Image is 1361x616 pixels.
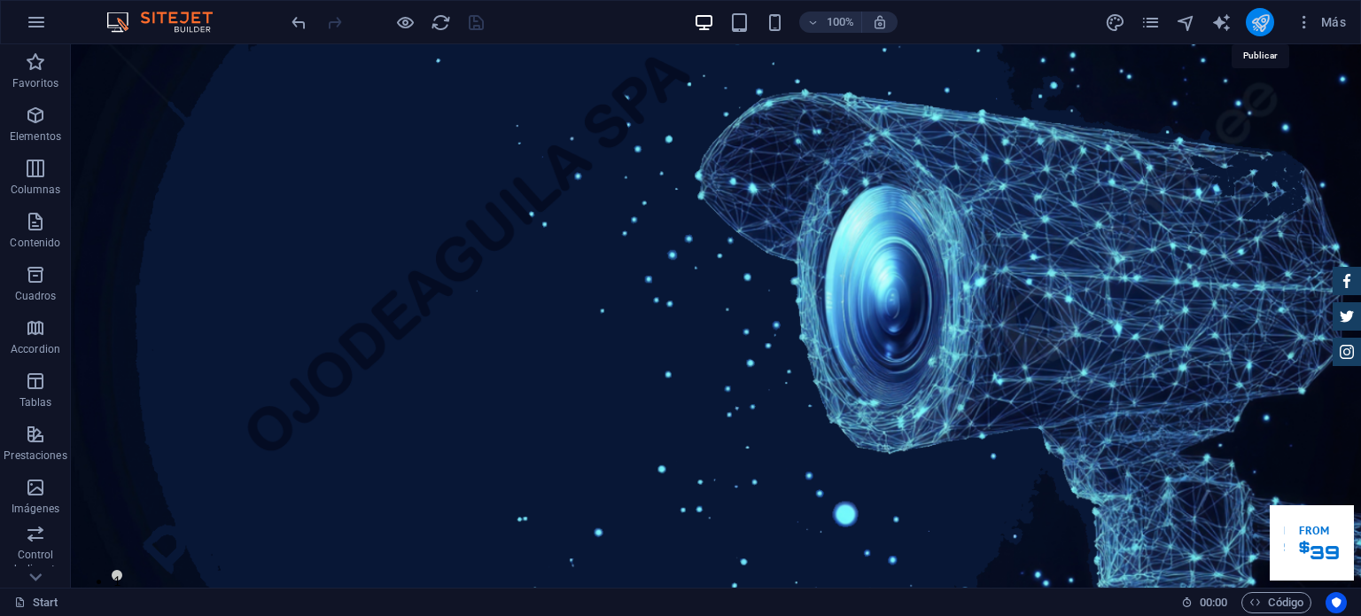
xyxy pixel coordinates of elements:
[102,12,235,33] img: Editor Logo
[11,183,61,197] p: Columnas
[1212,596,1215,609] span: :
[12,76,58,90] p: Favoritos
[10,129,61,144] p: Elementos
[10,236,60,250] p: Contenido
[12,502,59,516] p: Imágenes
[14,592,58,613] a: Haz clic para cancelar la selección y doble clic para abrir páginas
[1176,12,1196,33] i: Navegador
[1326,592,1347,613] button: Usercentrics
[19,395,52,409] p: Tablas
[41,526,51,536] button: 1
[1140,12,1161,33] i: Páginas (Ctrl+Alt+S)
[289,12,309,33] i: Deshacer: Cambiar texto (Ctrl+Z)
[1139,12,1161,33] button: pages
[11,342,60,356] p: Accordion
[1104,12,1125,33] button: design
[430,12,451,33] button: reload
[1210,12,1232,33] button: text_generator
[1249,592,1303,613] span: Código
[1246,8,1274,36] button: publish
[872,14,888,30] i: Al redimensionar, ajustar el nivel de zoom automáticamente para ajustarse al dispositivo elegido.
[1295,13,1346,31] span: Más
[288,12,309,33] button: undo
[799,12,862,33] button: 100%
[826,12,854,33] h6: 100%
[1105,12,1125,33] i: Diseño (Ctrl+Alt+Y)
[1200,592,1227,613] span: 00 00
[4,448,66,463] p: Prestaciones
[1175,12,1196,33] button: navigator
[1288,8,1353,36] button: Más
[1241,592,1311,613] button: Código
[1181,592,1228,613] h6: Tiempo de la sesión
[15,289,57,303] p: Cuadros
